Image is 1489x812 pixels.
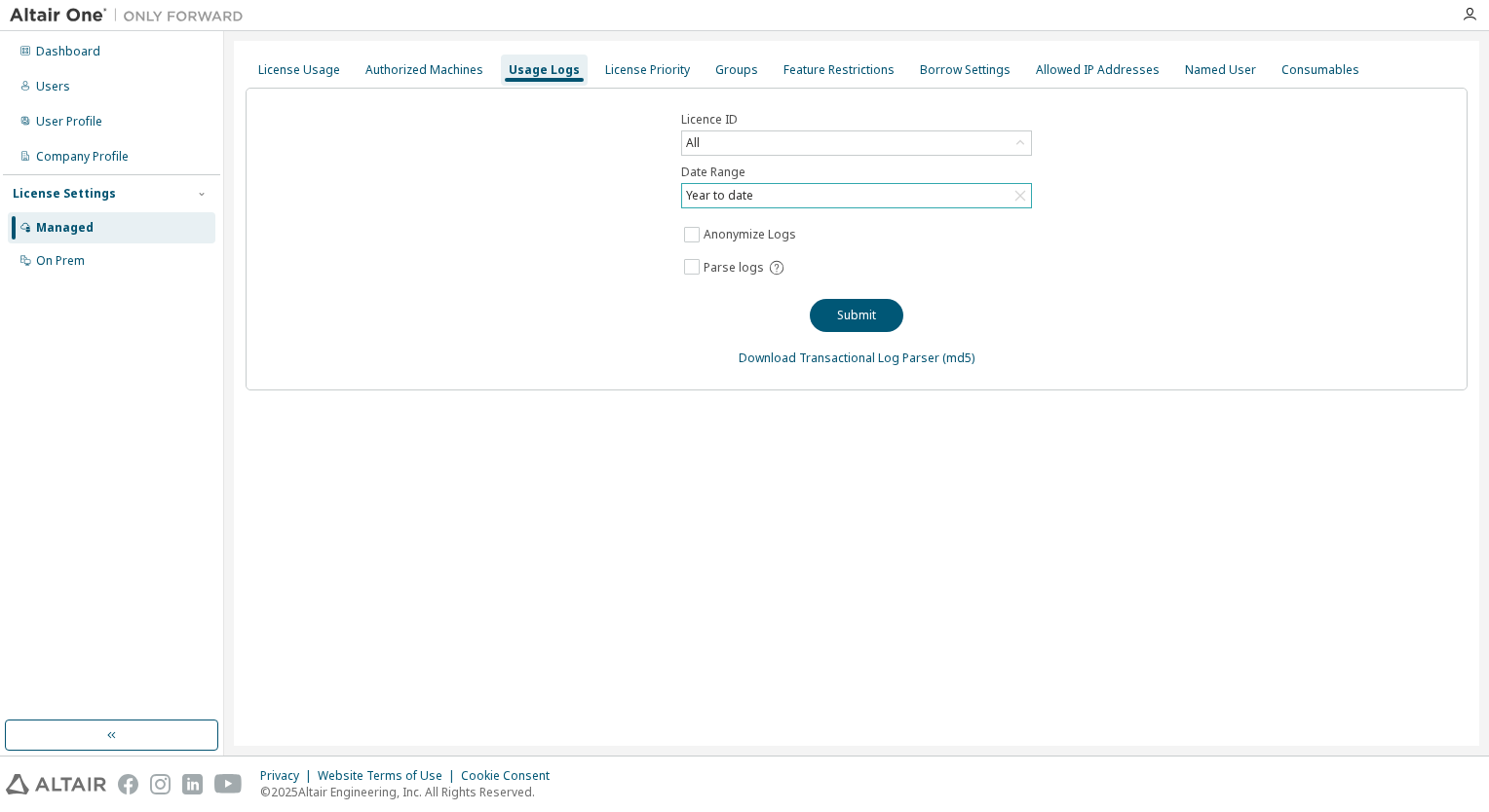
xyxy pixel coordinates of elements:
div: Borrow Settings [920,62,1011,78]
div: Consumables [1281,62,1359,78]
div: Cookie Consent [461,768,561,784]
div: License Priority [605,62,690,78]
div: Allowed IP Addresses [1036,62,1160,78]
div: Users [36,79,70,94]
div: On Prem [36,253,85,269]
div: Managed [36,220,94,236]
label: Date Range [681,165,1032,180]
button: Submit [810,299,903,332]
div: Company Profile [36,149,129,165]
label: Anonymize Logs [704,223,800,246]
img: facebook.svg [118,774,138,794]
div: License Settings [13,186,116,202]
img: instagram.svg [150,774,171,794]
div: Year to date [683,185,756,206]
img: youtube.svg [214,774,243,794]
div: Website Terms of Use [318,768,461,784]
a: (md5) [942,350,974,366]
div: Privacy [260,768,318,784]
div: All [682,131,1031,155]
div: Usage Logs [509,62,580,78]
div: Year to date [682,184,1031,207]
span: Parse logs [704,260,764,276]
img: linkedin.svg [182,774,203,794]
div: Groups [715,62,758,78]
div: Feature Restrictions [783,62,895,78]
a: Download Transactional Log Parser [739,350,939,366]
img: Altair One [10,6,253,25]
label: Licence ID [681,112,1032,128]
div: Dashboard [36,44,100,59]
div: User Profile [36,114,102,129]
div: Named User [1185,62,1256,78]
p: © 2025 Altair Engineering, Inc. All Rights Reserved. [260,784,561,800]
div: Authorized Machines [365,62,483,78]
img: altair_logo.svg [6,774,106,794]
div: All [683,132,703,154]
div: License Usage [258,62,340,78]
